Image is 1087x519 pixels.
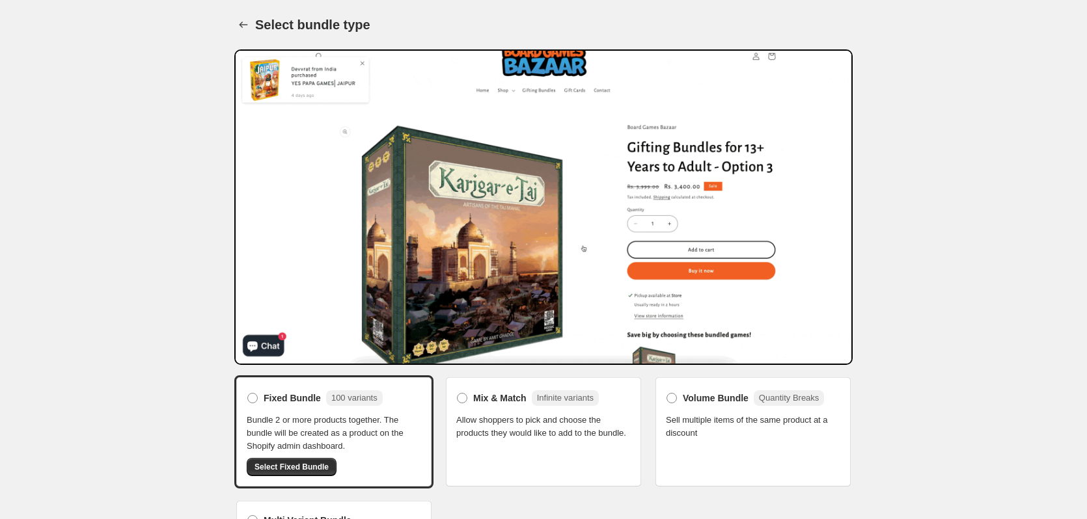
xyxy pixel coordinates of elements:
span: Sell multiple items of the same product at a discount [666,414,840,440]
button: Select Fixed Bundle [247,458,337,476]
span: Mix & Match [473,392,527,405]
h1: Select bundle type [255,17,370,33]
span: Fixed Bundle [264,392,321,405]
span: Infinite variants [537,393,594,403]
span: Select Fixed Bundle [255,462,329,472]
span: Allow shoppers to pick and choose the products they would like to add to the bundle. [456,414,631,440]
span: Volume Bundle [683,392,749,405]
img: Bundle Preview [234,49,853,365]
span: Quantity Breaks [759,393,819,403]
button: Back [234,16,253,34]
span: 100 variants [331,393,378,403]
span: Bundle 2 or more products together. The bundle will be created as a product on the Shopify admin ... [247,414,421,453]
